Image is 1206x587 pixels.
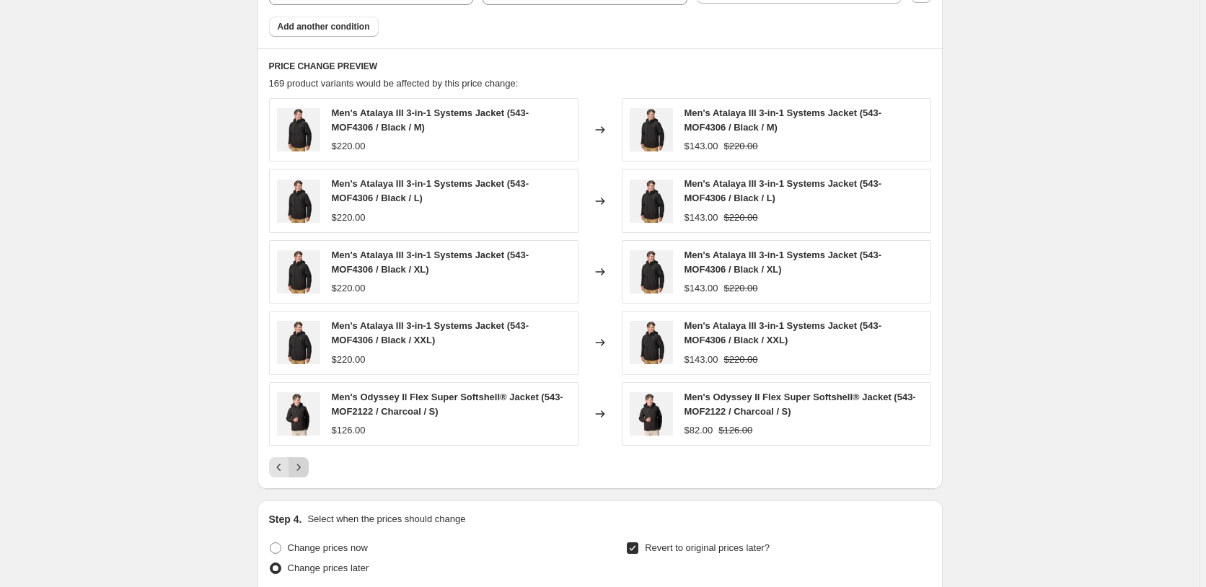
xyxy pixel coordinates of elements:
[724,139,758,154] strike: $220.00
[269,457,309,477] nav: Pagination
[332,250,529,275] span: Men's Atalaya III 3-in-1 Systems Jacket (543-MOF4306 / Black / XL)
[269,512,302,526] h2: Step 4.
[630,321,673,364] img: 496MOF3306BLACK_2306_FW-008_80x.jpg
[269,78,519,89] span: 169 product variants would be affected by this price change:
[332,353,366,367] div: $220.00
[685,353,718,367] div: $143.00
[685,423,713,438] div: $82.00
[332,178,529,203] span: Men's Atalaya III 3-in-1 Systems Jacket (543-MOF4306 / Black / L)
[332,423,366,438] div: $126.00
[277,321,320,364] img: 496MOF3306BLACK_2306_FW-008_80x.jpg
[685,392,916,417] span: Men's Odyssey II Flex Super Softshell® Jacket (543-MOF2122 / Charcoal / S)
[630,180,673,223] img: 496MOF3306BLACK_2306_FW-008_80x.jpg
[332,320,529,345] span: Men's Atalaya III 3-in-1 Systems Jacket (543-MOF4306 / Black / XXL)
[307,512,465,526] p: Select when the prices should change
[718,423,752,438] strike: $126.00
[277,108,320,151] img: 496MOF3306BLACK_2306_FW-008_80x.jpg
[685,178,882,203] span: Men's Atalaya III 3-in-1 Systems Jacket (543-MOF4306 / Black / L)
[724,281,758,296] strike: $220.00
[288,562,369,573] span: Change prices later
[289,457,309,477] button: Next
[269,457,289,477] button: Previous
[685,250,882,275] span: Men's Atalaya III 3-in-1 Systems Jacket (543-MOF4306 / Black / XL)
[724,353,758,367] strike: $220.00
[269,17,379,37] button: Add another condition
[277,180,320,223] img: 496MOF3306BLACK_2306_FW-008_80x.jpg
[277,250,320,293] img: 496MOF3306BLACK_2306_FW-008_80x.jpg
[269,61,931,72] h6: PRICE CHANGE PREVIEW
[630,392,673,436] img: 496MOF2122BLACK_2306_FW-004_80x.jpg
[645,542,770,553] span: Revert to original prices later?
[685,320,882,345] span: Men's Atalaya III 3-in-1 Systems Jacket (543-MOF4306 / Black / XXL)
[332,211,366,225] div: $220.00
[332,139,366,154] div: $220.00
[332,281,366,296] div: $220.00
[288,542,368,553] span: Change prices now
[685,139,718,154] div: $143.00
[685,107,882,133] span: Men's Atalaya III 3-in-1 Systems Jacket (543-MOF4306 / Black / M)
[630,250,673,293] img: 496MOF3306BLACK_2306_FW-008_80x.jpg
[630,108,673,151] img: 496MOF3306BLACK_2306_FW-008_80x.jpg
[277,392,320,436] img: 496MOF2122BLACK_2306_FW-004_80x.jpg
[724,211,758,225] strike: $220.00
[332,392,563,417] span: Men's Odyssey II Flex Super Softshell® Jacket (543-MOF2122 / Charcoal / S)
[278,21,370,32] span: Add another condition
[685,211,718,225] div: $143.00
[332,107,529,133] span: Men's Atalaya III 3-in-1 Systems Jacket (543-MOF4306 / Black / M)
[685,281,718,296] div: $143.00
